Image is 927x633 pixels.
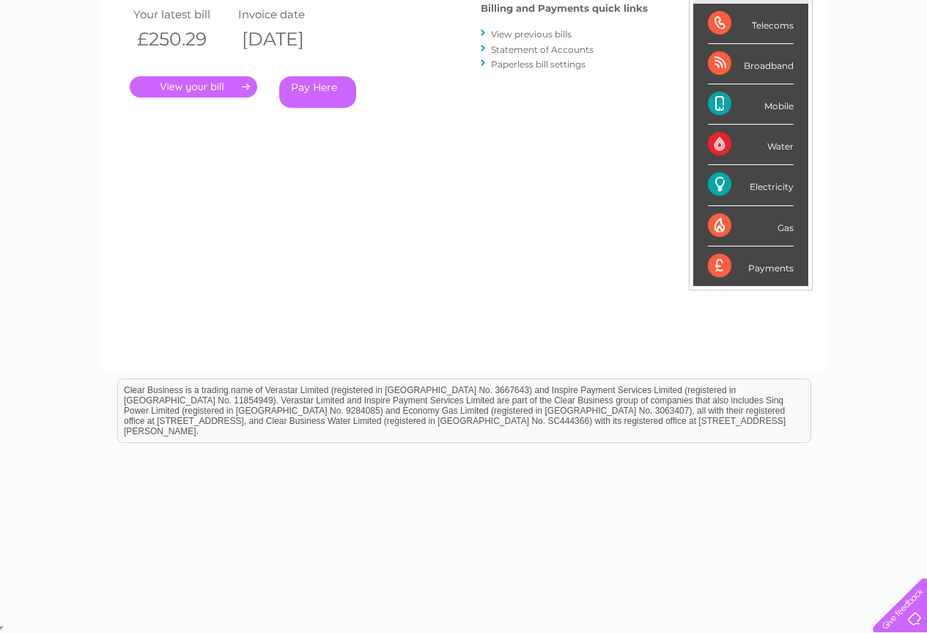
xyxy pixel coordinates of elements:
[32,38,107,83] img: logo.png
[130,4,235,24] td: Your latest bill
[708,165,794,205] div: Electricity
[708,4,794,44] div: Telecoms
[879,62,913,73] a: Log out
[279,76,356,108] a: Pay Here
[669,62,697,73] a: Water
[708,246,794,286] div: Payments
[481,3,648,14] h4: Billing and Payments quick links
[130,76,257,98] a: .
[799,62,821,73] a: Blog
[830,62,865,73] a: Contact
[130,24,235,54] th: £250.29
[651,7,752,26] a: 0333 014 3131
[491,29,572,40] a: View previous bills
[747,62,791,73] a: Telecoms
[234,4,340,24] td: Invoice date
[491,59,586,70] a: Paperless bill settings
[706,62,738,73] a: Energy
[234,24,340,54] th: [DATE]
[491,44,594,55] a: Statement of Accounts
[708,44,794,84] div: Broadband
[708,206,794,246] div: Gas
[118,8,810,71] div: Clear Business is a trading name of Verastar Limited (registered in [GEOGRAPHIC_DATA] No. 3667643...
[708,84,794,125] div: Mobile
[708,125,794,165] div: Water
